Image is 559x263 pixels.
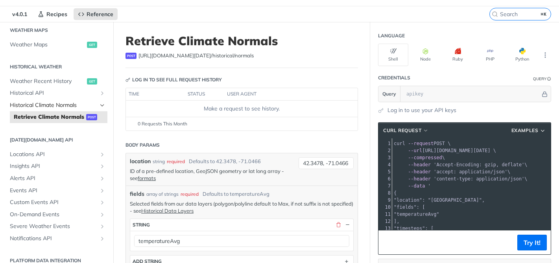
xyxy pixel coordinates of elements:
span: ' [428,183,431,189]
div: string [153,158,165,165]
span: 'Accept-Encoding: gzip, deflate' [434,162,524,167]
button: Query [378,86,400,102]
span: post [86,114,97,120]
i: Information [547,77,551,81]
th: time [126,88,185,101]
a: Insights APIShow subpages for Insights API [6,160,107,172]
button: Examples [509,127,549,134]
span: \ [394,162,528,167]
button: Show subpages for Events API [99,188,105,194]
svg: Search [492,11,498,17]
button: Delete [335,221,342,228]
button: Shell [378,44,408,66]
button: Show subpages for Custom Events API [99,199,105,206]
span: Historical Climate Normals [10,101,97,109]
div: Make a request to see history. [129,105,354,113]
button: Show subpages for Severe Weather Events [99,223,105,230]
span: get [87,42,97,48]
span: Retrieve Climate Normals [14,113,84,121]
button: Show subpages for Historical API [99,90,105,96]
button: More Languages [539,49,551,61]
button: PHP [475,44,505,66]
span: Reference [87,11,113,18]
div: 11 [378,211,392,218]
a: Historical APIShow subpages for Historical API [6,87,107,99]
h2: [DATE][DOMAIN_NAME] API [6,136,107,143]
span: "temperatureAvg" [394,212,439,217]
h1: Retrieve Climate Normals [125,34,358,48]
span: "timesteps": [ [394,226,434,231]
div: Log in to see full request history [125,76,222,83]
button: Show subpages for Insights API [99,163,105,169]
span: https://api.tomorrow.io/v4/historical/normals [138,52,254,60]
div: 1 [378,140,392,147]
button: cURL Request [380,127,432,134]
span: get [87,78,97,85]
div: 10 [378,204,392,211]
span: Custom Events API [10,199,97,206]
span: 'content-type: application/json' [434,176,524,182]
div: 7 [378,182,392,189]
div: required [167,158,185,165]
button: Try It! [517,235,547,250]
h2: Historical Weather [6,63,107,70]
button: Node [410,44,441,66]
div: Credentials [378,74,410,81]
span: \ [394,155,445,160]
button: Python [507,44,537,66]
span: \ [394,176,528,182]
span: "location": "[GEOGRAPHIC_DATA]", [394,197,485,203]
span: post [125,53,137,59]
span: --compressed [408,155,442,160]
span: v4.0.1 [8,8,31,20]
span: --header [408,169,431,175]
div: Defaults to temperatureAvg [203,190,269,198]
div: Body Params [125,142,160,149]
a: Weather Mapsget [6,39,107,51]
span: --header [408,162,431,167]
button: Show subpages for On-Demand Events [99,212,105,218]
button: Show subpages for Alerts API [99,175,105,182]
a: Severe Weather EventsShow subpages for Severe Weather Events [6,221,107,232]
label: location [130,157,151,166]
p: ID of a pre-defined location, GeoJSON geometry or lat long array - see [130,167,295,182]
a: formats [138,175,156,181]
span: Events API [10,187,97,195]
a: Locations APIShow subpages for Locations API [6,149,107,160]
svg: More ellipsis [542,51,549,59]
span: fields [130,190,144,198]
span: curl [394,141,405,146]
a: Historical Data Layers [141,208,194,214]
div: string [133,222,150,228]
a: Weather Recent Historyget [6,75,107,87]
h2: Weather Maps [6,27,107,34]
span: 0 Requests This Month [138,120,187,127]
a: On-Demand EventsShow subpages for On-Demand Events [6,209,107,221]
span: Weather Recent History [10,77,85,85]
span: --request [408,141,434,146]
div: required [181,191,199,198]
button: Hide [541,90,549,98]
span: Alerts API [10,175,97,182]
span: Recipes [46,11,67,18]
span: 'accept: application/json' [434,169,507,175]
div: 2 [378,147,392,154]
div: Language [378,32,405,39]
span: ], [394,219,399,224]
div: array of strings [146,191,179,198]
th: user agent [224,88,342,101]
span: Examples [511,127,539,134]
span: { [394,190,397,196]
div: 4 [378,161,392,168]
span: Locations API [10,151,97,158]
div: 9 [378,197,392,204]
button: Show subpages for Notifications API [99,235,105,242]
button: Hide subpages for Historical Climate Normals [99,102,105,109]
span: [URL][DOMAIN_NAME][DATE] \ [394,148,496,153]
span: --url [408,148,422,153]
button: Ruby [443,44,473,66]
span: Historical API [10,89,97,97]
button: Show subpages for Locations API [99,151,105,158]
div: 13 [378,225,392,232]
svg: Key [125,77,130,82]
